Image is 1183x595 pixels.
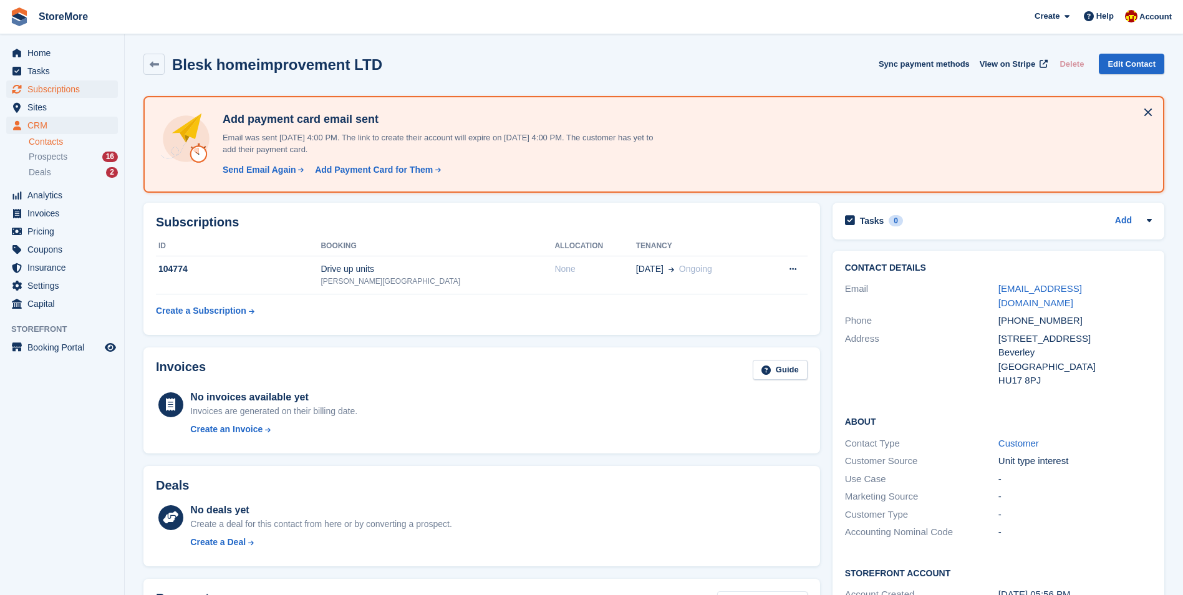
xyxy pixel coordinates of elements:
[27,295,102,312] span: Capital
[223,163,296,177] div: Send Email Again
[103,340,118,355] a: Preview store
[156,304,246,317] div: Create a Subscription
[879,54,970,74] button: Sync payment methods
[27,223,102,240] span: Pricing
[160,112,213,165] img: add-payment-card-4dbda4983b697a7845d177d07a5d71e8a16f1ec00487972de202a45f1e8132f5.svg
[998,283,1082,308] a: [EMAIL_ADDRESS][DOMAIN_NAME]
[310,163,442,177] a: Add Payment Card for Them
[27,117,102,134] span: CRM
[998,360,1152,374] div: [GEOGRAPHIC_DATA]
[998,314,1152,328] div: [PHONE_NUMBER]
[156,360,206,380] h2: Invoices
[845,490,998,504] div: Marketing Source
[845,263,1152,273] h2: Contact Details
[218,112,654,127] h4: Add payment card email sent
[6,80,118,98] a: menu
[1099,54,1164,74] a: Edit Contact
[6,99,118,116] a: menu
[6,241,118,258] a: menu
[190,405,357,418] div: Invoices are generated on their billing date.
[998,490,1152,504] div: -
[218,132,654,156] p: Email was sent [DATE] 4:00 PM. The link to create their account will expire on [DATE] 4:00 PM. Th...
[6,205,118,222] a: menu
[321,276,554,287] div: [PERSON_NAME][GEOGRAPHIC_DATA]
[998,525,1152,539] div: -
[636,263,664,276] span: [DATE]
[554,263,635,276] div: None
[190,503,451,518] div: No deals yet
[190,518,451,531] div: Create a deal for this contact from here or by converting a prospect.
[27,186,102,204] span: Analytics
[172,56,382,73] h2: Blesk homeimprovement LTD
[156,299,254,322] a: Create a Subscription
[156,263,321,276] div: 104774
[6,277,118,294] a: menu
[27,44,102,62] span: Home
[27,259,102,276] span: Insurance
[27,205,102,222] span: Invoices
[845,525,998,539] div: Accounting Nominal Code
[845,566,1152,579] h2: Storefront Account
[29,151,67,163] span: Prospects
[156,215,808,230] h2: Subscriptions
[1125,10,1137,22] img: Store More Team
[980,58,1035,70] span: View on Stripe
[1115,214,1132,228] a: Add
[6,259,118,276] a: menu
[6,223,118,240] a: menu
[845,472,998,486] div: Use Case
[845,508,998,522] div: Customer Type
[27,277,102,294] span: Settings
[998,454,1152,468] div: Unit type interest
[190,536,246,549] div: Create a Deal
[845,454,998,468] div: Customer Source
[321,236,554,256] th: Booking
[106,167,118,178] div: 2
[29,136,118,148] a: Contacts
[190,536,451,549] a: Create a Deal
[6,117,118,134] a: menu
[860,215,884,226] h2: Tasks
[1055,54,1089,74] button: Delete
[845,437,998,451] div: Contact Type
[321,263,554,276] div: Drive up units
[102,152,118,162] div: 16
[6,339,118,356] a: menu
[190,423,357,436] a: Create an Invoice
[845,332,998,388] div: Address
[6,44,118,62] a: menu
[156,478,189,493] h2: Deals
[29,166,118,179] a: Deals 2
[845,282,998,310] div: Email
[27,80,102,98] span: Subscriptions
[975,54,1050,74] a: View on Stripe
[190,390,357,405] div: No invoices available yet
[156,236,321,256] th: ID
[753,360,808,380] a: Guide
[636,236,764,256] th: Tenancy
[27,99,102,116] span: Sites
[27,241,102,258] span: Coupons
[1096,10,1114,22] span: Help
[998,438,1039,448] a: Customer
[679,264,712,274] span: Ongoing
[845,314,998,328] div: Phone
[6,62,118,80] a: menu
[11,323,124,336] span: Storefront
[6,186,118,204] a: menu
[998,374,1152,388] div: HU17 8PJ
[27,339,102,356] span: Booking Portal
[889,215,903,226] div: 0
[1035,10,1060,22] span: Create
[34,6,93,27] a: StoreMore
[190,423,263,436] div: Create an Invoice
[998,332,1152,346] div: [STREET_ADDRESS]
[998,472,1152,486] div: -
[554,236,635,256] th: Allocation
[998,346,1152,360] div: Beverley
[27,62,102,80] span: Tasks
[6,295,118,312] a: menu
[10,7,29,26] img: stora-icon-8386f47178a22dfd0bd8f6a31ec36ba5ce8667c1dd55bd0f319d3a0aa187defe.svg
[29,167,51,178] span: Deals
[845,415,1152,427] h2: About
